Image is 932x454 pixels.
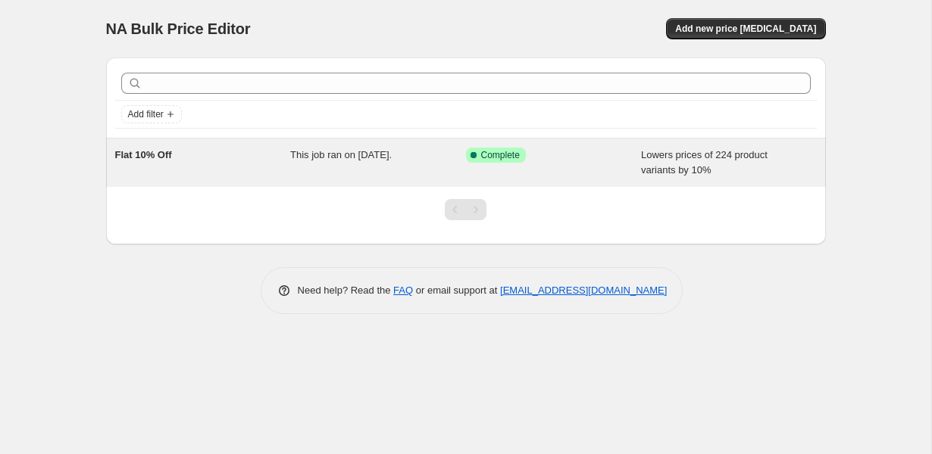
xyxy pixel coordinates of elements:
button: Add filter [121,105,182,123]
span: Add filter [128,108,164,120]
span: Lowers prices of 224 product variants by 10% [641,149,768,176]
span: Flat 10% Off [115,149,172,160]
span: or email support at [413,285,500,296]
nav: Pagination [445,199,486,220]
button: Add new price [MEDICAL_DATA] [666,18,825,39]
span: Need help? Read the [298,285,394,296]
span: This job ran on [DATE]. [290,149,392,160]
span: Complete [481,149,520,161]
span: NA Bulk Price Editor [106,20,251,37]
span: Add new price [MEDICAL_DATA] [675,23,816,35]
a: FAQ [393,285,413,296]
a: [EMAIL_ADDRESS][DOMAIN_NAME] [500,285,667,296]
